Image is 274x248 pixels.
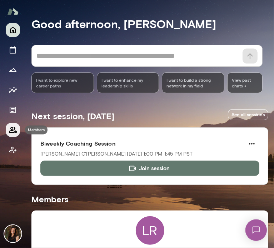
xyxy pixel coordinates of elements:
img: Mento [7,5,19,18]
img: Carrie Atkin [4,225,21,242]
h4: Good afternoon, [PERSON_NAME] [31,17,268,31]
span: I want to enhance my leadership skills [101,77,155,88]
div: Members [25,126,48,135]
div: I want to enhance my leadership skills [97,72,159,93]
button: Members [6,123,20,137]
button: Documents [6,103,20,117]
h5: Members [31,193,268,205]
button: Insights [6,83,20,97]
button: Home [6,23,20,37]
div: I want to build a strong network in my field [162,72,224,93]
h6: Biweekly Coaching Session [40,139,259,148]
h5: Next session, [DATE] [31,110,114,122]
button: Sessions [6,43,20,57]
div: LR [136,216,164,245]
button: Client app [6,143,20,157]
button: Growth Plan [6,63,20,77]
p: [PERSON_NAME] C'[PERSON_NAME] · [DATE] · 1:00 PM-1:45 PM PST [40,151,193,158]
span: I want to explore new career paths [36,77,89,88]
button: Join session [40,161,259,176]
a: See all sessions [228,109,268,120]
span: I want to build a strong network in my field [166,77,220,88]
div: I want to explore new career paths [31,72,94,93]
span: View past chats -> [227,72,263,93]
